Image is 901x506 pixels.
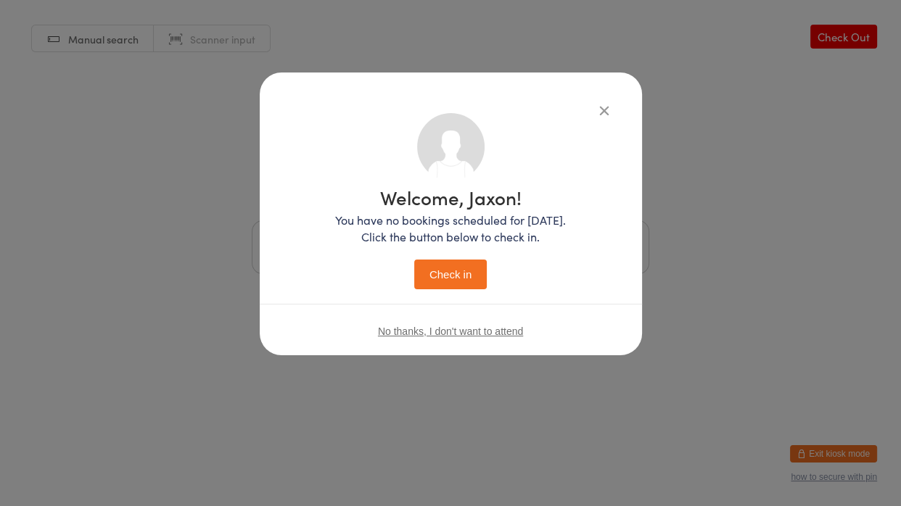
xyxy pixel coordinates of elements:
[335,212,566,245] p: You have no bookings scheduled for [DATE]. Click the button below to check in.
[378,325,523,337] button: No thanks, I don't want to attend
[335,188,566,207] h1: Welcome, Jaxon!
[414,260,487,289] button: Check in
[417,113,485,181] img: no_photo.png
